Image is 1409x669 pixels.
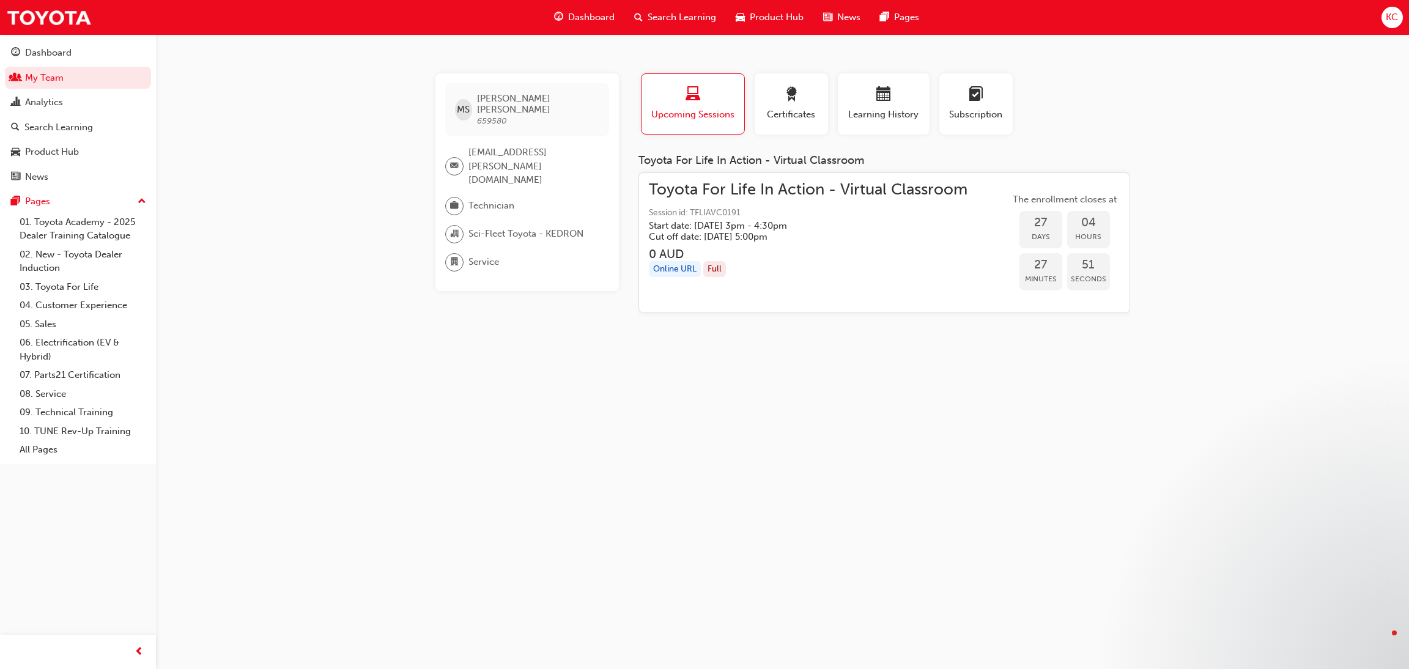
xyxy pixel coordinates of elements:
[11,147,20,158] span: car-icon
[870,5,929,30] a: pages-iconPages
[25,194,50,209] div: Pages
[11,122,20,133] span: search-icon
[450,198,459,214] span: briefcase-icon
[11,172,20,183] span: news-icon
[876,87,891,103] span: calendar-icon
[703,261,726,278] div: Full
[949,108,1004,122] span: Subscription
[11,97,20,108] span: chart-icon
[1367,627,1397,657] iframe: Intercom live chat
[641,73,745,135] button: Upcoming Sessions
[813,5,870,30] a: news-iconNews
[5,141,151,163] a: Product Hub
[1010,193,1120,207] span: The enrollment closes at
[5,166,151,188] a: News
[649,206,967,220] span: Session id: TFLIAVC0191
[1386,10,1398,24] span: KC
[15,366,151,385] a: 07. Parts21 Certification
[477,93,599,115] span: [PERSON_NAME] [PERSON_NAME]
[5,116,151,139] a: Search Learning
[15,278,151,297] a: 03. Toyota For Life
[649,220,948,231] h5: Start date: [DATE] 3pm - 4:30pm
[24,120,93,135] div: Search Learning
[686,87,700,103] span: laptop-icon
[880,10,889,25] span: pages-icon
[847,108,920,122] span: Learning History
[651,108,735,122] span: Upcoming Sessions
[1067,216,1110,230] span: 04
[1019,216,1062,230] span: 27
[5,42,151,64] a: Dashboard
[477,116,507,126] span: 659580
[15,213,151,245] a: 01. Toyota Academy - 2025 Dealer Training Catalogue
[1381,7,1403,28] button: KC
[5,190,151,213] button: Pages
[1067,258,1110,272] span: 51
[649,183,967,197] span: Toyota For Life In Action - Virtual Classroom
[649,231,948,242] h5: Cut off date: [DATE] 5:00pm
[638,154,1130,168] div: Toyota For Life In Action - Virtual Classroom
[11,73,20,84] span: people-icon
[25,95,63,109] div: Analytics
[6,4,92,31] img: Trak
[135,645,144,660] span: prev-icon
[15,315,151,334] a: 05. Sales
[468,227,583,241] span: Sci-Fleet Toyota - KEDRON
[554,10,563,25] span: guage-icon
[624,5,726,30] a: search-iconSearch Learning
[138,194,146,210] span: up-icon
[568,10,615,24] span: Dashboard
[544,5,624,30] a: guage-iconDashboard
[25,145,79,159] div: Product Hub
[468,255,499,269] span: Service
[750,10,804,24] span: Product Hub
[649,247,967,261] h3: 0 AUD
[25,46,72,60] div: Dashboard
[939,73,1013,135] button: Subscription
[15,245,151,278] a: 02. New - Toyota Dealer Induction
[25,170,48,184] div: News
[457,103,470,117] span: MS
[5,67,151,89] a: My Team
[468,199,514,213] span: Technician
[755,73,828,135] button: Certificates
[1019,230,1062,244] span: Days
[468,146,599,187] span: [EMAIL_ADDRESS][PERSON_NAME][DOMAIN_NAME]
[823,10,832,25] span: news-icon
[11,196,20,207] span: pages-icon
[450,254,459,270] span: department-icon
[15,385,151,404] a: 08. Service
[15,296,151,315] a: 04. Customer Experience
[15,333,151,366] a: 06. Electrification (EV & Hybrid)
[784,87,799,103] span: award-icon
[1067,272,1110,286] span: Seconds
[838,73,930,135] button: Learning History
[736,10,745,25] span: car-icon
[726,5,813,30] a: car-iconProduct Hub
[649,183,1120,303] a: Toyota For Life In Action - Virtual ClassroomSession id: TFLIAVC0191Start date: [DATE] 3pm - 4:30...
[15,403,151,422] a: 09. Technical Training
[969,87,983,103] span: learningplan-icon
[11,48,20,59] span: guage-icon
[5,39,151,190] button: DashboardMy TeamAnalyticsSearch LearningProduct HubNews
[1019,272,1062,286] span: Minutes
[764,108,819,122] span: Certificates
[15,422,151,441] a: 10. TUNE Rev-Up Training
[894,10,919,24] span: Pages
[1019,258,1062,272] span: 27
[649,261,701,278] div: Online URL
[634,10,643,25] span: search-icon
[648,10,716,24] span: Search Learning
[450,226,459,242] span: organisation-icon
[837,10,860,24] span: News
[5,91,151,114] a: Analytics
[1067,230,1110,244] span: Hours
[450,158,459,174] span: email-icon
[15,440,151,459] a: All Pages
